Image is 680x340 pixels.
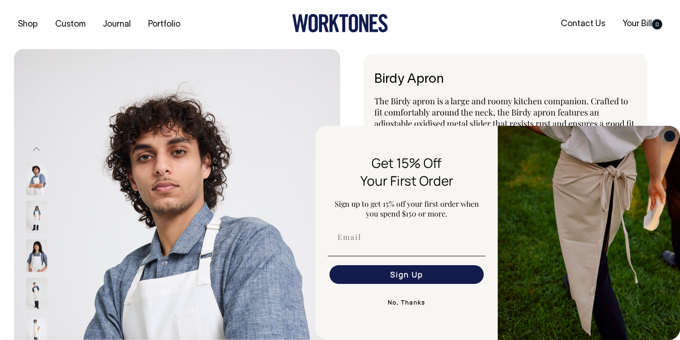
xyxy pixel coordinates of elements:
[99,17,135,32] a: Journal
[664,130,675,142] button: Close dialog
[372,154,442,172] span: Get 15% Off
[26,239,47,272] img: off-white
[374,95,634,163] span: The Birdy apron is a large and roomy kitchen companion. Crafted to fit comfortably around the nec...
[26,277,47,310] img: natural
[29,139,43,160] button: Previous
[619,16,666,32] a: Your Bill0
[652,19,662,29] span: 0
[374,72,637,87] h1: Birdy Apron
[14,17,42,32] a: Shop
[26,201,47,233] img: off-white
[335,199,479,218] span: Sign up to get 15% off your first order when you spend $150 or more.
[329,265,484,284] button: Sign Up
[144,17,184,32] a: Portfolio
[51,17,89,32] a: Custom
[26,162,47,195] img: off-white
[360,172,453,189] span: Your First Order
[329,228,484,246] input: Email
[498,126,680,340] img: 5e34ad8f-4f05-4173-92a8-ea475ee49ac9.jpeg
[328,293,486,312] button: No, Thanks
[315,126,680,340] div: FLYOUT Form
[557,16,609,32] a: Contact Us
